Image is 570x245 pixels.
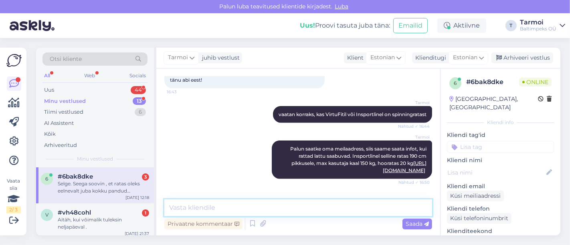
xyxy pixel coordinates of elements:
[167,89,197,95] span: 16:43
[45,212,49,218] span: v
[6,177,21,213] div: Vaata siia
[447,227,554,235] p: Klienditeekond
[454,80,457,86] span: 6
[437,18,486,33] div: Aktiivne
[505,20,517,31] div: T
[447,205,554,213] p: Kliendi telefon
[398,179,430,185] span: Nähtud ✓ 16:50
[125,195,149,201] div: [DATE] 12:18
[58,209,91,216] span: #vh48cohl
[44,130,56,138] div: Kõik
[447,182,554,191] p: Kliendi email
[133,97,146,105] div: 13
[58,216,149,231] div: Aitäh, kui võimalik tuleksin neljapäeval .
[520,19,556,26] div: Tarmoi
[44,97,86,105] div: Minu vestlused
[199,54,240,62] div: juhib vestlust
[332,3,351,10] span: Luba
[164,219,243,229] div: Privaatne kommentaar
[447,156,554,165] p: Kliendi nimi
[447,191,504,201] div: Küsi meiliaadressi
[135,108,146,116] div: 6
[447,131,554,139] p: Kliendi tag'id
[44,86,54,94] div: Uus
[491,52,553,63] div: Arhiveeri vestlus
[453,53,477,62] span: Estonian
[42,70,52,81] div: All
[50,55,82,63] span: Otsi kliente
[344,54,364,62] div: Klient
[44,141,77,149] div: Arhiveeritud
[58,173,93,180] span: #6bak8dke
[447,141,554,153] input: Lisa tag
[519,78,552,86] span: Online
[44,119,74,127] div: AI Assistent
[6,206,21,213] div: 2 / 3
[400,134,430,140] span: Tarmoi
[520,19,565,32] a: TarmoiBaltimpeks OÜ
[412,54,446,62] div: Klienditugi
[400,100,430,106] span: Tarmoi
[77,155,113,163] span: Minu vestlused
[466,77,519,87] div: # 6bak8dke
[168,53,188,62] span: Tarmoi
[370,53,395,62] span: Estonian
[300,22,315,29] b: Uus!
[83,70,97,81] div: Web
[447,119,554,126] div: Kliendi info
[128,70,148,81] div: Socials
[520,26,556,32] div: Baltimpeks OÜ
[290,146,428,173] span: Palun saatke oma meilaadress, siis saame saata infot, kui rattad lattu saabuvad. Insportlinel sel...
[44,108,83,116] div: Tiimi vestlused
[46,176,49,182] span: 6
[300,21,390,30] div: Proovi tasuta juba täna:
[125,231,149,237] div: [DATE] 21:37
[142,209,149,217] div: 1
[447,168,545,177] input: Lisa nimi
[398,123,430,129] span: Nähtud ✓ 16:44
[142,173,149,181] div: 3
[58,180,149,195] div: Selge. Seega soovin , et ratas oleks eelnevalt juba kokku pandud [PERSON_NAME] tuleks tuua 5ndale...
[447,213,511,224] div: Küsi telefoninumbrit
[406,220,429,227] span: Saada
[393,18,428,33] button: Emailid
[449,95,538,112] div: [GEOGRAPHIC_DATA], [GEOGRAPHIC_DATA]
[279,111,426,117] span: vaatan korraks, kas VirtuFitil või Insportlinel on spinningratast
[131,86,146,94] div: 44
[6,54,22,67] img: Askly Logo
